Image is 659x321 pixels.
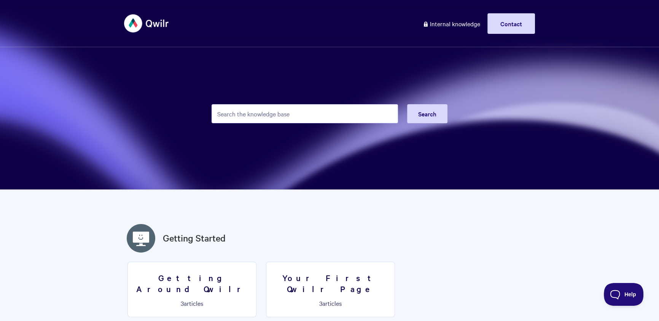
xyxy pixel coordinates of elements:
img: Qwilr Help Center [124,9,169,38]
h3: Your First Qwilr Page [271,272,390,294]
p: articles [132,300,252,307]
a: Your First Qwilr Page 3articles [266,262,395,317]
a: Getting Around Qwilr 3articles [127,262,256,317]
span: 3 [319,299,322,307]
iframe: Toggle Customer Support [604,283,644,306]
button: Search [407,104,447,123]
input: Search the knowledge base [212,104,398,123]
h3: Getting Around Qwilr [132,272,252,294]
p: articles [271,300,390,307]
span: Search [418,110,436,118]
a: Getting Started [163,231,226,245]
a: Internal knowledge [417,13,486,34]
a: Contact [487,13,535,34]
span: 3 [181,299,184,307]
